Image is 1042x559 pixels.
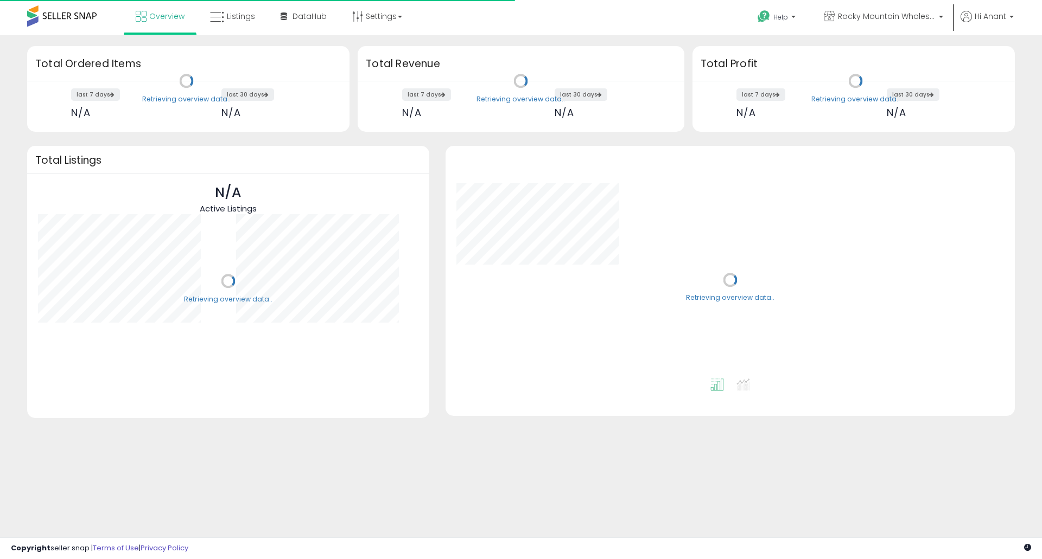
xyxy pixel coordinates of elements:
[293,11,327,22] span: DataHub
[811,94,900,104] div: Retrieving overview data..
[184,294,272,304] div: Retrieving overview data..
[749,2,806,35] a: Help
[686,293,774,303] div: Retrieving overview data..
[149,11,185,22] span: Overview
[773,12,788,22] span: Help
[757,10,771,23] i: Get Help
[142,94,231,104] div: Retrieving overview data..
[961,11,1014,35] a: Hi Anant
[227,11,255,22] span: Listings
[838,11,936,22] span: Rocky Mountain Wholesale
[975,11,1006,22] span: Hi Anant
[476,94,565,104] div: Retrieving overview data..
